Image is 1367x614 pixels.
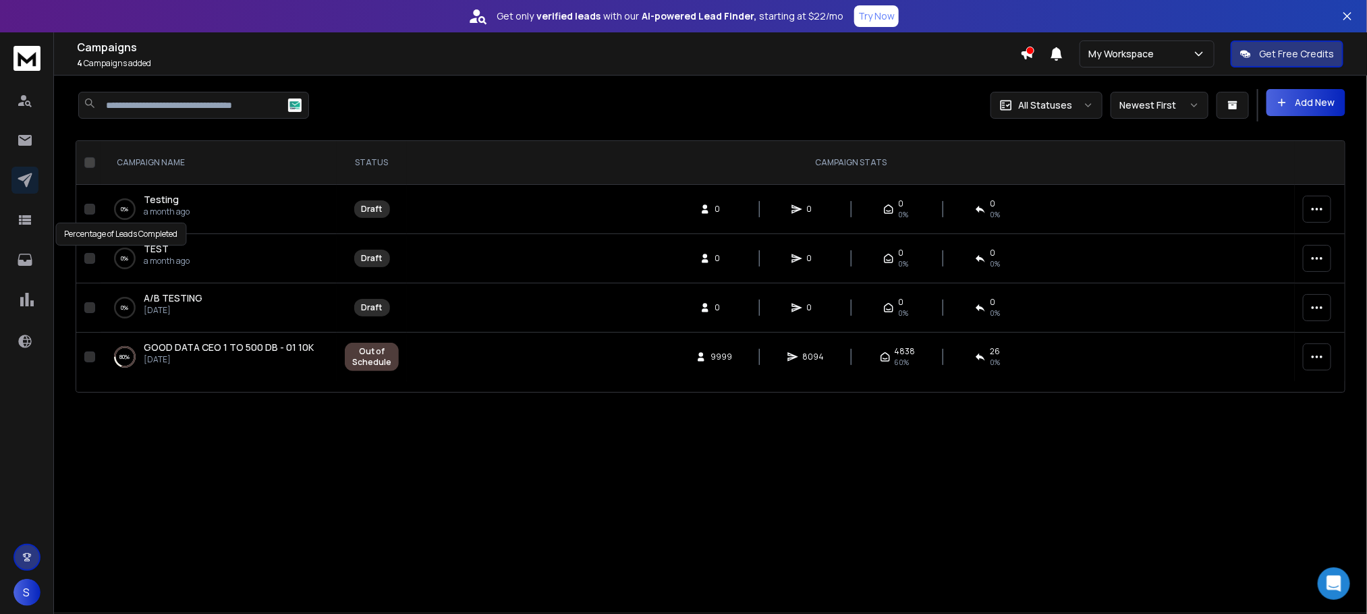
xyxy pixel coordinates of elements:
[121,202,129,216] p: 0 %
[990,258,1000,269] span: 0%
[990,198,995,209] span: 0
[1111,92,1208,119] button: Newest First
[362,302,383,313] div: Draft
[144,354,314,365] p: [DATE]
[13,579,40,606] button: S
[1259,47,1334,61] p: Get Free Credits
[77,39,1020,55] h1: Campaigns
[858,9,895,23] p: Try Now
[1088,47,1159,61] p: My Workspace
[898,209,908,220] span: 0%
[337,141,407,185] th: STATUS
[895,357,910,368] span: 60 %
[1231,40,1343,67] button: Get Free Credits
[101,141,337,185] th: CAMPAIGN NAME
[898,248,903,258] span: 0
[101,283,337,333] td: 0%A/B TESTING[DATE]
[407,141,1295,185] th: CAMPAIGN STATS
[144,305,202,316] p: [DATE]
[1018,99,1072,112] p: All Statuses
[121,301,129,314] p: 0 %
[120,350,130,364] p: 80 %
[144,206,190,217] p: a month ago
[101,185,337,234] td: 0%Testinga month ago
[895,346,916,357] span: 4838
[990,297,995,308] span: 0
[77,58,1020,69] p: Campaigns added
[715,253,728,264] span: 0
[710,352,732,362] span: 9999
[144,193,179,206] a: Testing
[898,258,908,269] span: 0%
[497,9,843,23] p: Get only with our starting at $22/mo
[101,333,337,382] td: 80%GOOD DATA CEO 1 TO 500 DB - 01 10K[DATE]
[990,248,995,258] span: 0
[990,308,1000,318] span: 0%
[802,352,824,362] span: 8094
[1318,567,1350,600] div: Open Intercom Messenger
[144,291,202,305] a: A/B TESTING
[990,209,1000,220] span: 0%
[715,204,728,215] span: 0
[144,256,190,267] p: a month ago
[642,9,756,23] strong: AI-powered Lead Finder,
[144,242,169,256] a: TEST
[362,204,383,215] div: Draft
[536,9,601,23] strong: verified leads
[806,204,820,215] span: 0
[144,341,314,354] a: GOOD DATA CEO 1 TO 500 DB - 01 10K
[898,198,903,209] span: 0
[854,5,899,27] button: Try Now
[362,253,383,264] div: Draft
[806,302,820,313] span: 0
[77,57,82,69] span: 4
[144,341,314,354] span: GOOD DATA CEO 1 TO 500 DB - 01 10K
[898,297,903,308] span: 0
[806,253,820,264] span: 0
[144,242,169,255] span: TEST
[56,223,187,246] div: Percentage of Leads Completed
[352,346,391,368] div: Out of Schedule
[990,346,1000,357] span: 26
[144,291,202,304] span: A/B TESTING
[715,302,728,313] span: 0
[121,252,129,265] p: 0 %
[13,46,40,71] img: logo
[101,234,337,283] td: 0%TESTa month ago
[990,357,1000,368] span: 0 %
[898,308,908,318] span: 0%
[1266,89,1345,116] button: Add New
